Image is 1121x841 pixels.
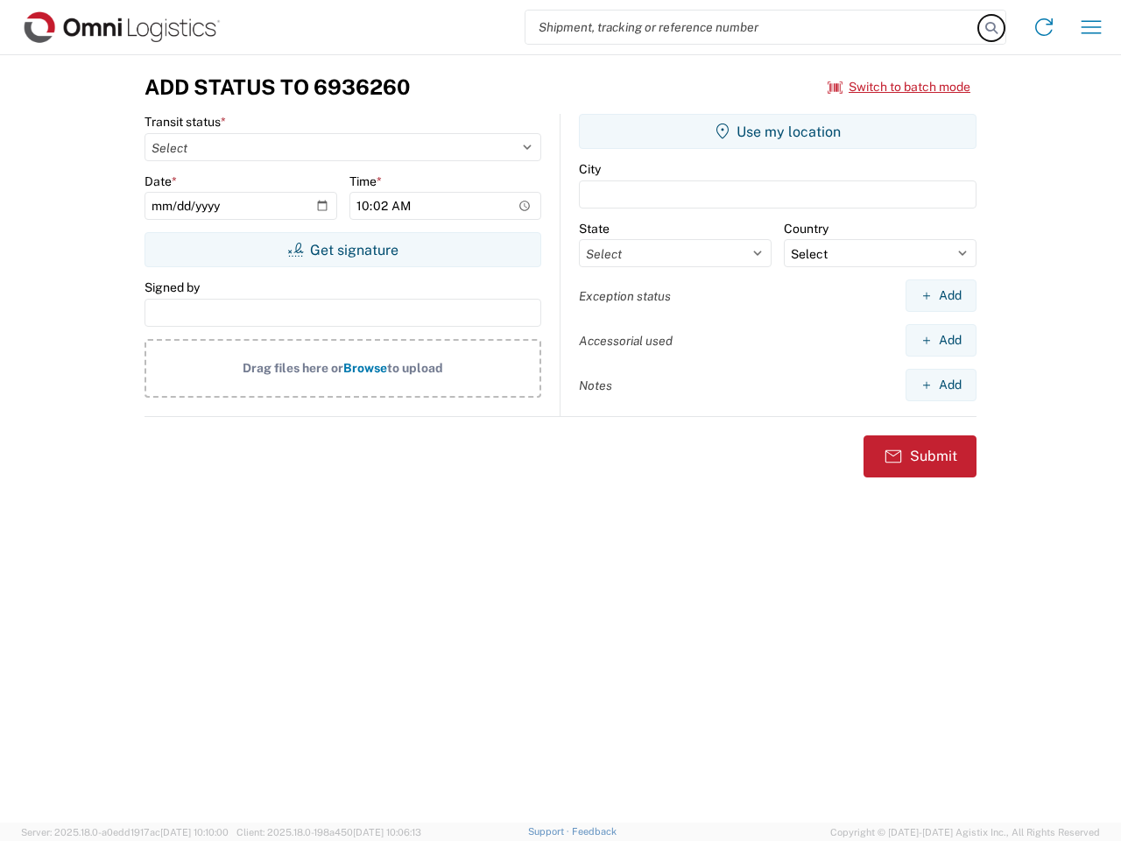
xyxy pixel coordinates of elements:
[387,361,443,375] span: to upload
[572,826,617,837] a: Feedback
[579,288,671,304] label: Exception status
[349,173,382,189] label: Time
[353,827,421,837] span: [DATE] 10:06:13
[579,378,612,393] label: Notes
[145,74,410,100] h3: Add Status to 6936260
[906,369,976,401] button: Add
[243,361,343,375] span: Drag files here or
[579,114,976,149] button: Use my location
[830,824,1100,840] span: Copyright © [DATE]-[DATE] Agistix Inc., All Rights Reserved
[160,827,229,837] span: [DATE] 10:10:00
[145,279,200,295] label: Signed by
[528,826,572,837] a: Support
[236,827,421,837] span: Client: 2025.18.0-198a450
[145,114,226,130] label: Transit status
[784,221,828,237] label: Country
[864,435,976,477] button: Submit
[906,324,976,357] button: Add
[906,279,976,312] button: Add
[525,11,979,44] input: Shipment, tracking or reference number
[579,221,610,237] label: State
[145,232,541,267] button: Get signature
[579,333,673,349] label: Accessorial used
[343,361,387,375] span: Browse
[828,73,970,102] button: Switch to batch mode
[145,173,177,189] label: Date
[21,827,229,837] span: Server: 2025.18.0-a0edd1917ac
[579,161,601,177] label: City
